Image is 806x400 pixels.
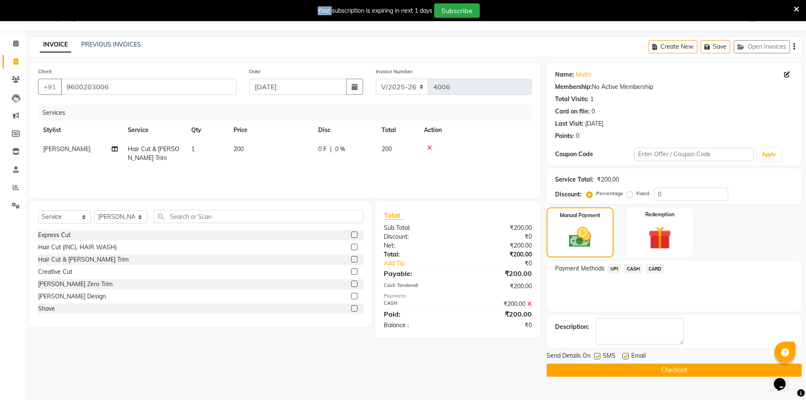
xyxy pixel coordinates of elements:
[757,148,781,161] button: Apply
[645,211,674,218] label: Redemption
[38,255,129,264] div: Hair Cut & [PERSON_NAME] Trim
[38,243,117,252] div: Hair Cut (INCL HAIR WASH)
[38,292,106,301] div: [PERSON_NAME] Design
[458,282,538,291] div: ₹200.00
[377,300,458,309] div: CASH
[603,351,616,362] span: SMS
[624,264,642,274] span: CASH
[458,223,538,232] div: ₹200.00
[590,95,594,104] div: 1
[38,121,123,140] th: Stylist
[458,232,538,241] div: ₹0
[734,40,790,53] button: Open Invoices
[641,223,679,252] img: _gift.svg
[377,223,458,232] div: Sub Total:
[318,6,432,15] div: Your subscription is expiring in next 1 days
[335,145,345,154] span: 0 %
[555,83,592,91] div: Membership:
[377,250,458,259] div: Total:
[701,40,730,53] button: Save
[547,364,802,377] button: Checkout
[555,323,589,331] div: Description:
[576,70,591,79] a: Mathi
[458,250,538,259] div: ₹200.00
[555,119,583,128] div: Last Visit:
[458,268,538,279] div: ₹200.00
[555,264,605,273] span: Payment Methods
[318,145,327,154] span: 0 F
[560,212,600,219] label: Manual Payment
[555,132,574,141] div: Points:
[330,145,332,154] span: |
[562,224,598,250] img: _cash.svg
[38,268,72,276] div: Creative Cut
[384,211,403,220] span: Total
[40,37,71,52] a: INVOICE
[471,259,538,268] div: ₹0
[634,148,754,161] input: Enter Offer / Coupon Code
[377,241,458,250] div: Net:
[38,79,62,95] button: +91
[186,121,228,140] th: Qty
[376,68,413,75] label: Invoice Number
[228,121,313,140] th: Price
[191,145,195,153] span: 1
[39,105,538,121] div: Services
[377,282,458,291] div: Cash Tendered:
[38,280,113,289] div: [PERSON_NAME] Zero Trim
[555,95,589,104] div: Total Visits:
[555,83,793,91] div: No Active Membership
[458,300,538,309] div: ₹200.00
[555,70,574,79] div: Name:
[377,259,471,268] a: Add Tip
[38,304,55,313] div: Shave
[585,119,603,128] div: [DATE]
[555,175,594,184] div: Service Total:
[555,107,590,116] div: Card on file:
[458,309,538,319] div: ₹200.00
[770,366,798,392] iframe: chat widget
[419,121,532,140] th: Action
[43,145,91,153] span: [PERSON_NAME]
[384,292,531,300] div: Payments
[81,41,141,48] a: PREVIOUS INVOICES
[377,268,458,279] div: Payable:
[646,264,664,274] span: CARD
[313,121,377,140] th: Disc
[596,190,623,197] label: Percentage
[576,132,579,141] div: 0
[377,232,458,241] div: Discount:
[649,40,697,53] button: Create New
[555,150,635,159] div: Coupon Code
[597,175,619,184] div: ₹200.00
[38,68,52,75] label: Client
[128,145,179,162] span: Hair Cut & [PERSON_NAME] Trim
[631,351,646,362] span: Email
[234,145,244,153] span: 200
[38,231,71,240] div: Express Cut
[61,79,237,95] input: Search by Name/Mobile/Email/Code
[636,190,649,197] label: Fixed
[608,264,621,274] span: UPI
[377,121,419,140] th: Total
[555,190,581,199] div: Discount:
[249,68,261,75] label: Date
[434,3,480,18] button: Subscribe
[458,241,538,250] div: ₹200.00
[123,121,186,140] th: Service
[154,210,363,223] input: Search or Scan
[458,321,538,330] div: ₹0
[382,145,392,153] span: 200
[547,351,591,362] span: Send Details On
[377,321,458,330] div: Balance :
[377,309,458,319] div: Paid:
[591,107,595,116] div: 0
